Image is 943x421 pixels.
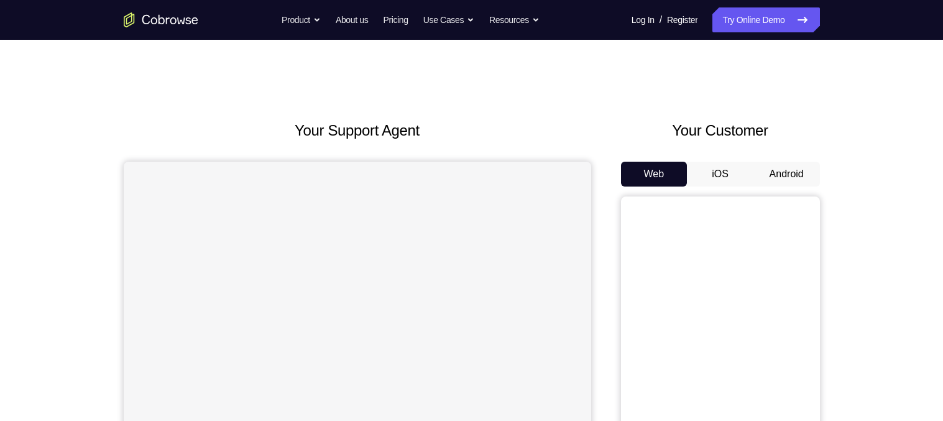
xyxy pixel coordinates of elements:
button: Web [621,162,688,187]
button: Android [753,162,820,187]
a: Log In [632,7,655,32]
a: Pricing [383,7,408,32]
button: Use Cases [423,7,474,32]
button: Resources [489,7,540,32]
a: Go to the home page [124,12,198,27]
a: Register [667,7,697,32]
button: Product [282,7,321,32]
button: iOS [687,162,753,187]
h2: Your Support Agent [124,119,591,142]
span: / [660,12,662,27]
a: Try Online Demo [712,7,819,32]
a: About us [336,7,368,32]
h2: Your Customer [621,119,820,142]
